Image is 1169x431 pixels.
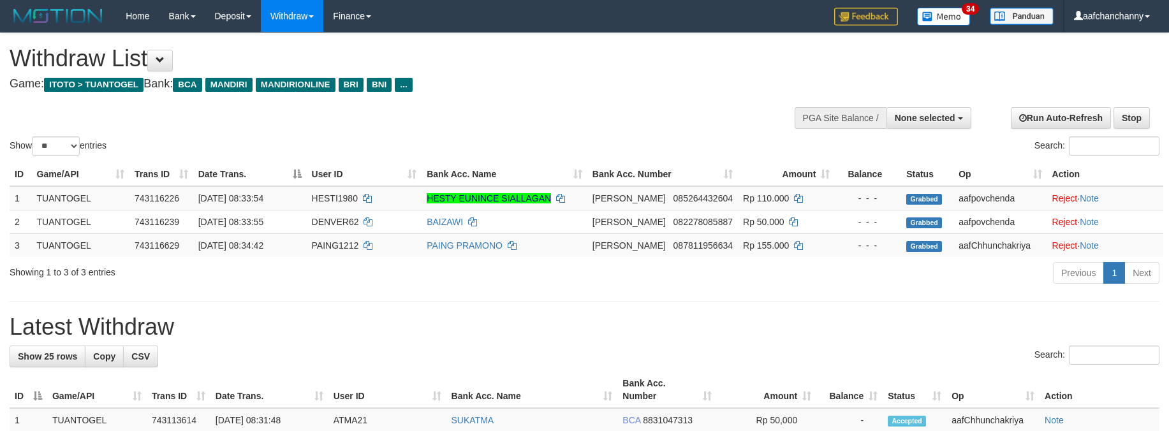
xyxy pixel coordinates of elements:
span: Rp 155.000 [743,240,789,251]
a: 1 [1103,262,1125,284]
th: Op: activate to sort column ascending [946,372,1040,408]
a: Stop [1114,107,1150,129]
span: Copy 8831047313 to clipboard [643,415,693,425]
th: Action [1047,163,1163,186]
th: Balance [835,163,901,186]
span: BCA [622,415,640,425]
span: Accepted [888,416,926,427]
td: TUANTOGEL [32,210,129,233]
th: Game/API: activate to sort column ascending [32,163,129,186]
span: DENVER62 [312,217,359,227]
select: Showentries [32,136,80,156]
img: Feedback.jpg [834,8,898,26]
a: Show 25 rows [10,346,85,367]
span: [PERSON_NAME] [592,193,666,203]
th: Game/API: activate to sort column ascending [47,372,147,408]
span: Grabbed [906,194,942,205]
a: Run Auto-Refresh [1011,107,1111,129]
span: CSV [131,351,150,362]
a: CSV [123,346,158,367]
div: - - - [840,239,896,252]
th: Bank Acc. Name: activate to sort column ascending [422,163,587,186]
td: TUANTOGEL [32,233,129,257]
th: Date Trans.: activate to sort column descending [193,163,307,186]
h1: Withdraw List [10,46,767,71]
th: ID: activate to sort column descending [10,372,47,408]
td: · [1047,210,1163,233]
span: MANDIRI [205,78,253,92]
a: BAIZAWI [427,217,463,227]
span: Rp 50.000 [743,217,784,227]
span: PAING1212 [312,240,359,251]
span: ITOTO > TUANTOGEL [44,78,143,92]
button: None selected [886,107,971,129]
span: Copy 087811956634 to clipboard [673,240,733,251]
span: Copy [93,351,115,362]
th: Date Trans.: activate to sort column ascending [210,372,328,408]
span: Grabbed [906,217,942,228]
th: Amount: activate to sort column ascending [738,163,835,186]
span: Copy 082278085887 to clipboard [673,217,733,227]
span: 743116629 [135,240,179,251]
th: Action [1040,372,1159,408]
a: Note [1080,193,1099,203]
input: Search: [1069,136,1159,156]
th: Balance: activate to sort column ascending [816,372,883,408]
span: [DATE] 08:34:42 [198,240,263,251]
td: · [1047,186,1163,210]
td: 3 [10,233,32,257]
td: 2 [10,210,32,233]
a: SUKATMA [452,415,494,425]
h1: Latest Withdraw [10,314,1159,340]
span: Show 25 rows [18,351,77,362]
img: panduan.png [990,8,1054,25]
td: TUANTOGEL [32,186,129,210]
span: Copy 085264432604 to clipboard [673,193,733,203]
th: ID [10,163,32,186]
td: aafpovchenda [953,210,1047,233]
a: Note [1045,415,1064,425]
span: Rp 110.000 [743,193,789,203]
span: Grabbed [906,241,942,252]
div: PGA Site Balance / [795,107,886,129]
span: HESTI1980 [312,193,358,203]
span: BRI [339,78,364,92]
a: Next [1124,262,1159,284]
a: Note [1080,240,1099,251]
div: - - - [840,192,896,205]
span: [DATE] 08:33:55 [198,217,263,227]
th: Bank Acc. Name: activate to sort column ascending [446,372,618,408]
th: Op: activate to sort column ascending [953,163,1047,186]
a: Reject [1052,217,1078,227]
th: Bank Acc. Number: activate to sort column ascending [617,372,717,408]
th: Trans ID: activate to sort column ascending [147,372,210,408]
img: Button%20Memo.svg [917,8,971,26]
span: BNI [367,78,392,92]
a: Reject [1052,240,1078,251]
th: Bank Acc. Number: activate to sort column ascending [587,163,738,186]
span: [PERSON_NAME] [592,240,666,251]
td: 1 [10,186,32,210]
input: Search: [1069,346,1159,365]
span: [DATE] 08:33:54 [198,193,263,203]
span: 743116239 [135,217,179,227]
a: HESTY EUNINCE SIALLAGAN [427,193,551,203]
td: aafChhunchakriya [953,233,1047,257]
span: ... [395,78,412,92]
img: MOTION_logo.png [10,6,107,26]
th: Trans ID: activate to sort column ascending [129,163,193,186]
a: Copy [85,346,124,367]
label: Search: [1034,136,1159,156]
span: MANDIRIONLINE [256,78,335,92]
a: Reject [1052,193,1078,203]
label: Show entries [10,136,107,156]
label: Search: [1034,346,1159,365]
a: Previous [1053,262,1104,284]
th: User ID: activate to sort column ascending [307,163,422,186]
span: 34 [962,3,979,15]
div: - - - [840,215,896,228]
span: [PERSON_NAME] [592,217,666,227]
th: Status: activate to sort column ascending [883,372,946,408]
h4: Game: Bank: [10,78,767,91]
span: 743116226 [135,193,179,203]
